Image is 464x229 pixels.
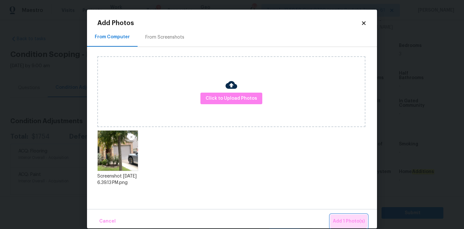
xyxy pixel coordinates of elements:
img: Cloud Upload Icon [226,79,237,91]
div: From Screenshots [145,34,184,41]
span: Click to Upload Photos [206,95,257,103]
button: Cancel [97,215,118,228]
h2: Add Photos [97,20,361,26]
span: Cancel [99,217,116,225]
div: From Computer [95,34,130,40]
span: Add 1 Photo(s) [333,217,365,225]
button: Add 1 Photo(s) [330,215,367,228]
button: Click to Upload Photos [200,93,262,105]
div: Screenshot [DATE] 6.39.13 PM.png [97,173,138,186]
